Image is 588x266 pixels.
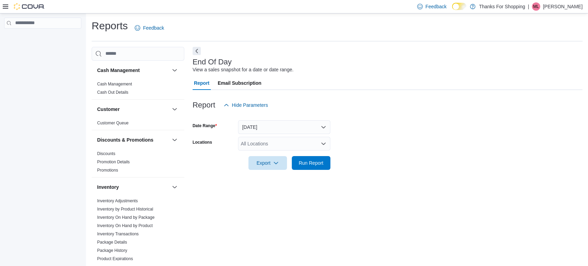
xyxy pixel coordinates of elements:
p: [PERSON_NAME] [543,2,582,11]
span: Customer Queue [97,120,128,126]
h3: Inventory [97,184,119,191]
a: Customer Queue [97,121,128,125]
img: Cova [14,3,45,10]
span: Run Report [299,160,323,166]
nav: Complex example [4,30,81,47]
span: Product Expirations [97,256,133,262]
button: Run Report [292,156,330,170]
h3: Discounts & Promotions [97,136,153,143]
button: Discounts & Promotions [171,136,179,144]
button: Customer [97,106,169,113]
span: Report [194,76,209,90]
div: Cash Management [92,80,184,99]
h3: End Of Day [193,58,232,66]
span: Promotion Details [97,159,130,165]
a: Inventory Adjustments [97,198,138,203]
h3: Customer [97,106,120,113]
a: Discounts [97,151,115,156]
h3: Report [193,101,215,109]
button: Customer [171,105,179,113]
a: Inventory On Hand by Product [97,223,153,228]
span: Inventory Transactions [97,231,139,237]
button: Cash Management [97,67,169,74]
span: Feedback [425,3,446,10]
div: Marc Lagace [532,2,540,11]
label: Locations [193,140,212,145]
div: Discounts & Promotions [92,150,184,177]
span: Inventory On Hand by Product [97,223,153,228]
a: Product Expirations [97,256,133,261]
p: | [528,2,529,11]
button: Cash Management [171,66,179,74]
button: Open list of options [321,141,326,146]
div: View a sales snapshot for a date or date range. [193,66,293,73]
a: Feedback [132,21,167,35]
button: Inventory [171,183,179,191]
input: Dark Mode [452,3,466,10]
div: Customer [92,119,184,130]
button: [DATE] [238,120,330,134]
button: Inventory [97,184,169,191]
span: Email Subscription [218,76,261,90]
button: Discounts & Promotions [97,136,169,143]
button: Hide Parameters [221,98,271,112]
span: Inventory by Product Historical [97,206,153,212]
a: Promotion Details [97,160,130,164]
span: Export [252,156,283,170]
span: Inventory Adjustments [97,198,138,204]
a: Cash Management [97,82,132,86]
span: Cash Management [97,81,132,87]
h3: Cash Management [97,67,140,74]
a: Inventory Transactions [97,232,139,236]
span: Feedback [143,24,164,31]
button: Export [248,156,287,170]
a: Promotions [97,168,118,173]
a: Package History [97,248,127,253]
h1: Reports [92,19,128,33]
a: Inventory On Hand by Package [97,215,155,220]
button: Next [193,47,201,55]
label: Date Range [193,123,217,129]
a: Package Details [97,240,127,245]
a: Cash Out Details [97,90,128,95]
span: ML [533,2,539,11]
a: Inventory by Product Historical [97,207,153,212]
span: Hide Parameters [232,102,268,109]
p: Thanks For Shopping [479,2,525,11]
span: Discounts [97,151,115,156]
